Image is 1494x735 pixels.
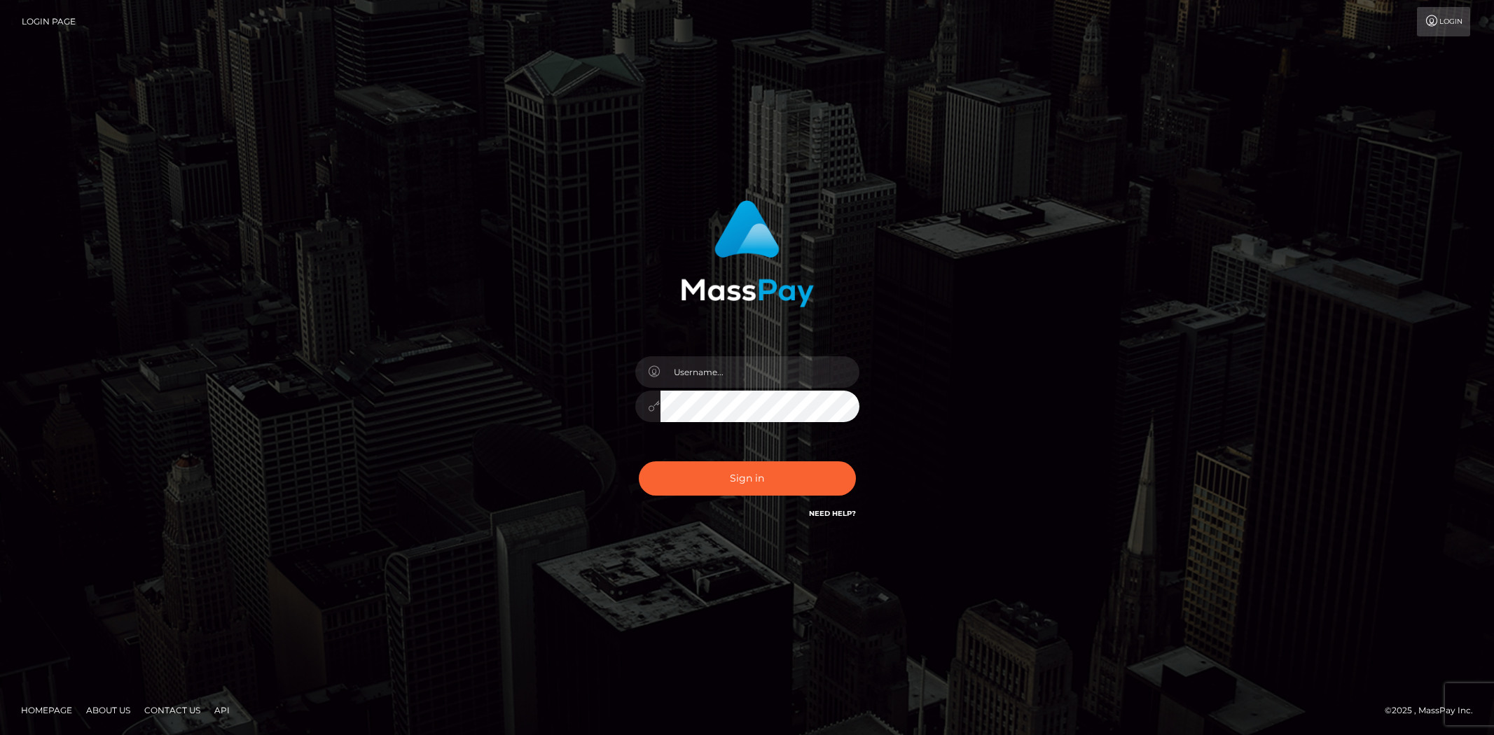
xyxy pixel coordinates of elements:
[22,7,76,36] a: Login Page
[81,699,136,721] a: About Us
[1385,703,1483,718] div: © 2025 , MassPay Inc.
[639,461,856,496] button: Sign in
[681,200,814,307] img: MassPay Login
[660,356,859,388] input: Username...
[1417,7,1470,36] a: Login
[139,699,206,721] a: Contact Us
[15,699,78,721] a: Homepage
[209,699,235,721] a: API
[809,509,856,518] a: Need Help?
